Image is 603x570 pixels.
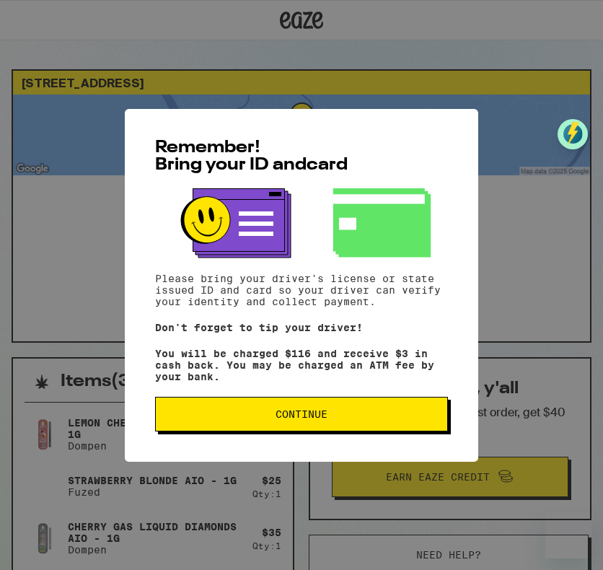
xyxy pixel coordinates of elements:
p: You will be charged $116 and receive $3 in cash back. You may be charged an ATM fee by your bank. [155,348,448,382]
span: Continue [276,409,327,419]
button: Continue [155,397,448,431]
iframe: Button to launch messaging window [545,512,591,558]
span: Remember! Bring your ID and card [155,139,348,174]
p: Don't forget to tip your driver! [155,322,448,333]
p: Please bring your driver's license or state issued ID and card so your driver can verify your ide... [155,273,448,307]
